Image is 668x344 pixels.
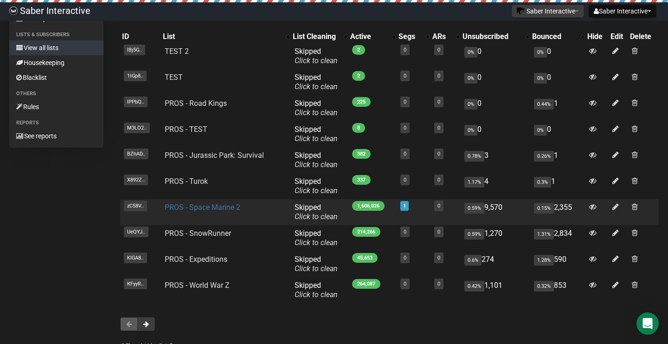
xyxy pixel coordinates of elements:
[404,73,406,79] a: 0
[295,151,338,169] span: Skipped
[534,99,554,110] span: 0.44%
[165,281,230,290] a: PROS - World War Z
[464,177,484,188] span: 1.17%
[534,73,547,84] span: 0%
[165,255,227,264] a: PROS - Expeditions
[461,30,530,43] th: Unsubscribed: No sort applied, activate to apply an ascending sort
[398,32,421,41] div: Segs
[404,177,406,183] a: 0
[437,47,440,53] a: 0
[461,199,530,225] td: 9,570
[124,175,148,185] span: X892Z..
[163,32,282,41] div: List
[165,99,227,108] a: PROS - Road Kings
[293,32,339,41] div: List Cleaning
[404,229,406,235] a: 0
[461,251,530,277] td: 274
[352,279,380,289] span: 264,087
[517,7,524,14] img: 1.png
[124,253,147,263] span: KlGA8..
[9,129,103,143] a: See reports
[295,108,338,117] a: Click to clean
[534,177,551,188] span: 0.3%
[430,30,460,43] th: ARs: No sort applied, activate to apply an ascending sort
[295,160,338,169] a: Click to clean
[295,281,338,299] span: Skipped
[295,212,338,221] a: Click to clean
[461,95,530,121] td: 0
[404,255,406,261] a: 0
[532,32,576,41] div: Bounced
[124,149,148,159] span: BZhAD..
[165,229,231,238] a: PROS - SnowRunner
[165,125,207,134] a: PROS - TEST
[610,32,627,41] div: Edit
[461,277,530,303] td: 1,101
[534,125,547,136] span: 0%
[352,227,380,237] span: 214,266
[295,229,338,247] span: Skipped
[534,151,554,162] span: 0.26%
[437,229,440,235] a: 0
[464,203,484,214] span: 0.59%
[9,99,103,114] a: Rules
[352,253,378,263] span: 45,653
[404,281,406,287] a: 0
[295,47,338,65] span: Skipped
[512,5,584,18] button: Saber Interactive
[352,149,371,159] span: 382
[437,151,440,157] a: 0
[630,32,657,41] div: Delete
[461,121,530,147] td: 0
[464,47,477,58] span: 0%
[352,45,365,55] span: 2
[295,82,338,91] a: Click to clean
[437,177,440,183] a: 0
[124,71,147,81] span: 1tGp8..
[295,186,338,195] a: Click to clean
[530,277,585,303] td: 853
[404,151,406,157] a: 0
[530,69,585,95] td: 0
[530,225,585,251] td: 2,834
[587,32,607,41] div: Hide
[437,125,440,131] a: 0
[404,125,406,131] a: 0
[295,290,338,299] a: Click to clean
[464,255,482,266] span: 0.6%
[534,281,554,292] span: 0.32%
[437,73,440,79] a: 0
[9,55,103,70] a: Housekeeping
[350,32,388,41] div: Active
[9,88,103,99] li: Others
[464,281,484,292] span: 0.42%
[165,203,240,212] a: PROS - Space Marine 2
[9,70,103,85] a: Blacklist
[404,99,406,105] a: 0
[295,73,338,91] span: Skipped
[585,30,609,43] th: Hide: No sort applied, sorting is disabled
[352,123,365,133] span: 8
[165,177,208,186] a: PROS - Turok
[534,203,554,214] span: 0.15%
[124,123,150,133] span: M3LO2..
[124,279,147,289] span: KFyyR..
[437,255,440,261] a: 0
[609,30,629,43] th: Edit: No sort applied, sorting is disabled
[534,229,554,240] span: 1.31%
[295,255,338,273] span: Skipped
[437,281,440,287] a: 0
[530,199,585,225] td: 2,355
[530,43,585,69] td: 0
[530,147,585,173] td: 1
[124,45,145,55] span: lBj5G..
[295,56,338,65] a: Click to clean
[352,97,371,107] span: 225
[530,173,585,199] td: 1
[461,69,530,95] td: 0
[530,30,585,43] th: Bounced: No sort applied, activate to apply an ascending sort
[461,147,530,173] td: 3
[628,30,659,43] th: Delete: No sort applied, sorting is disabled
[461,43,530,69] td: 0
[295,203,338,221] span: Skipped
